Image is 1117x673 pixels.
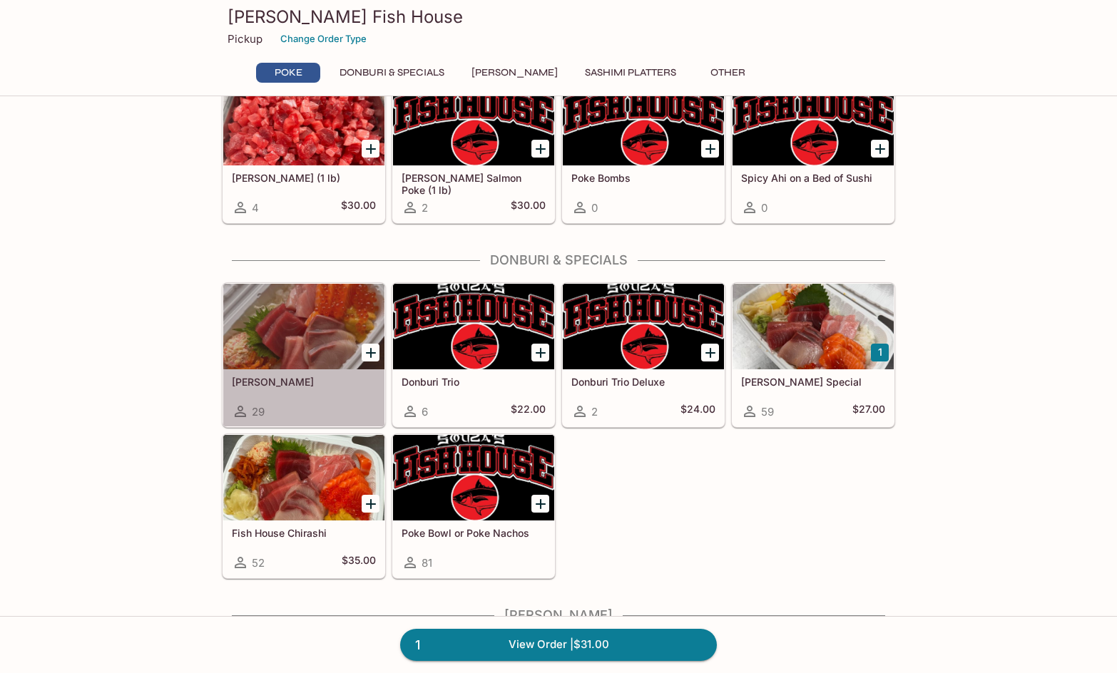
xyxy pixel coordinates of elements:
div: Fish House Chirashi [223,435,384,520]
a: Spicy Ahi on a Bed of Sushi0 [732,79,894,223]
a: [PERSON_NAME] (1 lb)4$30.00 [223,79,385,223]
h3: [PERSON_NAME] Fish House [228,6,889,28]
a: [PERSON_NAME] Salmon Poke (1 lb)2$30.00 [392,79,555,223]
h5: [PERSON_NAME] Salmon Poke (1 lb) [402,172,546,195]
button: Poke [256,63,320,83]
a: Poke Bowl or Poke Nachos81 [392,434,555,578]
span: 2 [422,201,428,215]
button: Add Poke Bowl or Poke Nachos [531,495,549,513]
button: Add Fish House Chirashi [362,495,379,513]
h5: [PERSON_NAME] Special [741,376,885,388]
h5: $24.00 [680,403,715,420]
h5: [PERSON_NAME] [232,376,376,388]
p: Pickup [228,32,262,46]
h5: [PERSON_NAME] (1 lb) [232,172,376,184]
button: Add Donburi Trio [531,344,549,361]
a: Donburi Trio6$22.00 [392,283,555,427]
button: Add Donburi Trio Deluxe [701,344,719,361]
button: Add Ora King Salmon Poke (1 lb) [531,140,549,158]
button: Add Spicy Ahi on a Bed of Sushi [871,140,889,158]
div: Poke Bowl or Poke Nachos [393,435,554,520]
button: Donburi & Specials [332,63,452,83]
a: [PERSON_NAME]29 [223,283,385,427]
a: Poke Bombs0 [562,79,725,223]
h5: $27.00 [852,403,885,420]
span: 81 [422,556,432,570]
span: 52 [252,556,265,570]
a: 1View Order |$31.00 [400,629,717,660]
h5: Poke Bombs [571,172,715,184]
span: 6 [422,405,428,418]
div: Donburi Trio [393,284,554,369]
button: Add Poke Bombs [701,140,719,158]
h5: $22.00 [511,403,546,420]
span: 4 [252,201,259,215]
h5: $30.00 [341,199,376,216]
h5: Donburi Trio Deluxe [571,376,715,388]
div: Souza Special [733,284,894,369]
span: 1 [407,635,429,655]
button: Other [695,63,760,83]
h4: [PERSON_NAME] [222,607,895,623]
button: Add Sashimi Donburis [362,344,379,361]
span: 0 [761,201,767,215]
h5: Donburi Trio [402,376,546,388]
a: Fish House Chirashi52$35.00 [223,434,385,578]
div: Sashimi Donburis [223,284,384,369]
h5: $30.00 [511,199,546,216]
a: Donburi Trio Deluxe2$24.00 [562,283,725,427]
div: Ora King Salmon Poke (1 lb) [393,80,554,165]
h5: $35.00 [342,554,376,571]
h5: Poke Bowl or Poke Nachos [402,527,546,539]
div: Poke Bombs [563,80,724,165]
button: Add Ahi Poke (1 lb) [362,140,379,158]
h5: Fish House Chirashi [232,527,376,539]
button: [PERSON_NAME] [464,63,566,83]
span: 59 [761,405,774,418]
div: Ahi Poke (1 lb) [223,80,384,165]
button: Change Order Type [274,28,373,50]
button: Add Souza Special [871,344,889,361]
h4: Donburi & Specials [222,252,895,268]
div: Spicy Ahi on a Bed of Sushi [733,80,894,165]
button: Sashimi Platters [577,63,684,83]
span: 2 [591,405,598,418]
a: [PERSON_NAME] Special59$27.00 [732,283,894,427]
span: 29 [252,405,265,418]
span: 0 [591,201,598,215]
h5: Spicy Ahi on a Bed of Sushi [741,172,885,184]
div: Donburi Trio Deluxe [563,284,724,369]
